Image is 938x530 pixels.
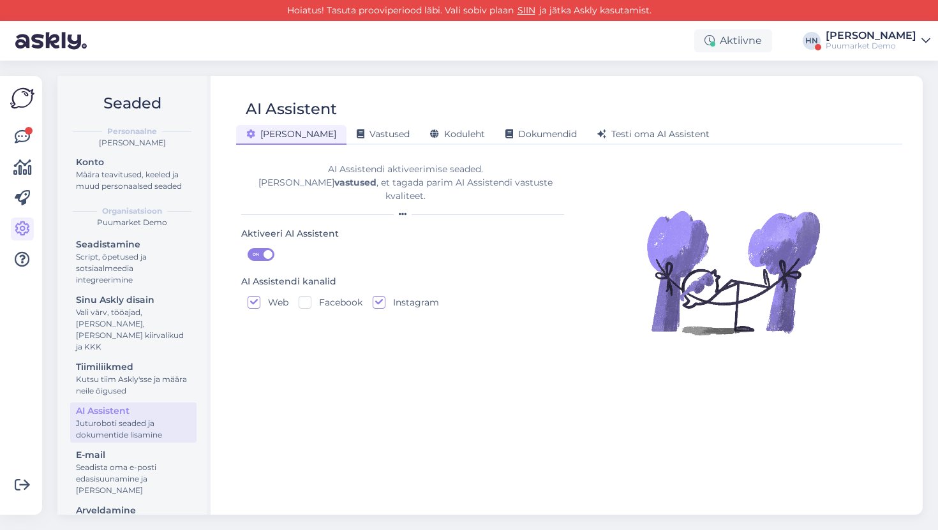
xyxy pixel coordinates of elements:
[70,358,197,399] a: TiimiliikmedKutsu tiim Askly'sse ja määra neile õigused
[246,128,336,140] span: [PERSON_NAME]
[694,29,772,52] div: Aktiivne
[826,31,930,51] a: [PERSON_NAME]Puumarket Demo
[248,249,264,260] span: ON
[76,504,191,517] div: Arveldamine
[68,91,197,115] h2: Seaded
[107,126,157,137] b: Personaalne
[102,205,162,217] b: Organisatsioon
[76,238,191,251] div: Seadistamine
[70,291,197,355] a: Sinu Askly disainVali värv, tööajad, [PERSON_NAME], [PERSON_NAME] kiirvalikud ja KKK
[505,128,577,140] span: Dokumendid
[76,307,191,353] div: Vali värv, tööajad, [PERSON_NAME], [PERSON_NAME] kiirvalikud ja KKK
[241,163,569,203] div: AI Assistendi aktiveerimise seaded. [PERSON_NAME] , et tagada parim AI Assistendi vastuste kvalit...
[76,448,191,462] div: E-mail
[70,402,197,443] a: AI AssistentJuturoboti seaded ja dokumentide lisamine
[430,128,485,140] span: Koduleht
[826,41,916,51] div: Puumarket Demo
[826,31,916,41] div: [PERSON_NAME]
[260,296,288,309] label: Web
[76,251,191,286] div: Script, õpetused ja sotsiaalmeedia integreerimine
[70,236,197,288] a: SeadistamineScript, õpetused ja sotsiaalmeedia integreerimine
[76,404,191,418] div: AI Assistent
[76,169,191,192] div: Määra teavitused, keeled ja muud personaalsed seaded
[70,154,197,194] a: KontoMäära teavitused, keeled ja muud personaalsed seaded
[644,183,823,362] img: Illustration
[597,128,710,140] span: Testi oma AI Assistent
[357,128,410,140] span: Vastused
[241,227,339,241] div: Aktiveeri AI Assistent
[10,86,34,110] img: Askly Logo
[334,177,376,188] b: vastused
[76,418,191,441] div: Juturoboti seaded ja dokumentide lisamine
[76,293,191,307] div: Sinu Askly disain
[68,137,197,149] div: [PERSON_NAME]
[241,275,336,289] div: AI Assistendi kanalid
[76,360,191,374] div: Tiimiliikmed
[76,156,191,169] div: Konto
[76,462,191,496] div: Seadista oma e-posti edasisuunamine ja [PERSON_NAME]
[70,446,197,498] a: E-mailSeadista oma e-posti edasisuunamine ja [PERSON_NAME]
[76,374,191,397] div: Kutsu tiim Askly'sse ja määra neile õigused
[246,97,337,121] div: AI Assistent
[68,217,197,228] div: Puumarket Demo
[311,296,362,309] label: Facebook
[803,32,821,50] div: HN
[514,4,539,16] a: SIIN
[385,296,439,309] label: Instagram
